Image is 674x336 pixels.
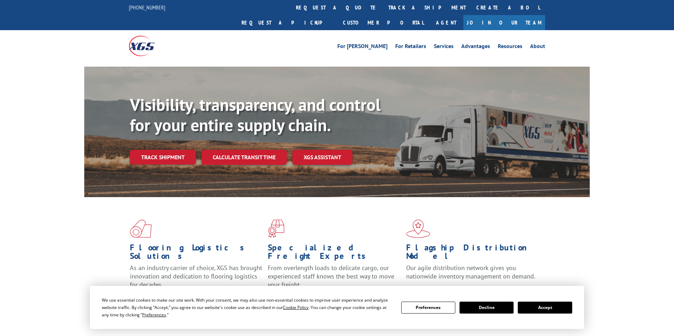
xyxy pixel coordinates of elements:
[337,43,388,51] a: For [PERSON_NAME]
[102,296,392,318] div: We use essential cookies to make our site work. With your consent, we may also use non-essential ...
[463,15,545,30] a: Join Our Team
[434,43,454,51] a: Services
[518,302,572,314] button: Accept
[406,264,535,280] span: Our agile distribution network gives you nationwide inventory management on demand.
[461,43,490,51] a: Advantages
[460,302,514,314] button: Decline
[406,243,539,264] h1: Flagship Distribution Model
[142,312,166,318] span: Preferences
[283,304,309,310] span: Cookie Policy
[130,94,381,136] b: Visibility, transparency, and control for your entire supply chain.
[236,15,338,30] a: Request a pickup
[401,302,455,314] button: Preferences
[130,220,152,238] img: xgs-icon-total-supply-chain-intelligence-red
[268,243,401,264] h1: Specialized Freight Experts
[292,150,352,165] a: XGS ASSISTANT
[429,15,463,30] a: Agent
[130,264,262,289] span: As an industry carrier of choice, XGS has brought innovation and dedication to flooring logistics...
[395,43,426,51] a: For Retailers
[268,264,401,295] p: From overlength loads to delicate cargo, our experienced staff knows the best way to move your fr...
[130,243,263,264] h1: Flooring Logistics Solutions
[338,15,429,30] a: Customer Portal
[90,286,584,329] div: Cookie Consent Prompt
[201,150,287,165] a: Calculate transit time
[530,43,545,51] a: About
[406,220,430,238] img: xgs-icon-flagship-distribution-model-red
[130,150,196,164] a: Track shipment
[498,43,522,51] a: Resources
[268,220,284,238] img: xgs-icon-focused-on-flooring-red
[129,4,165,11] a: [PHONE_NUMBER]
